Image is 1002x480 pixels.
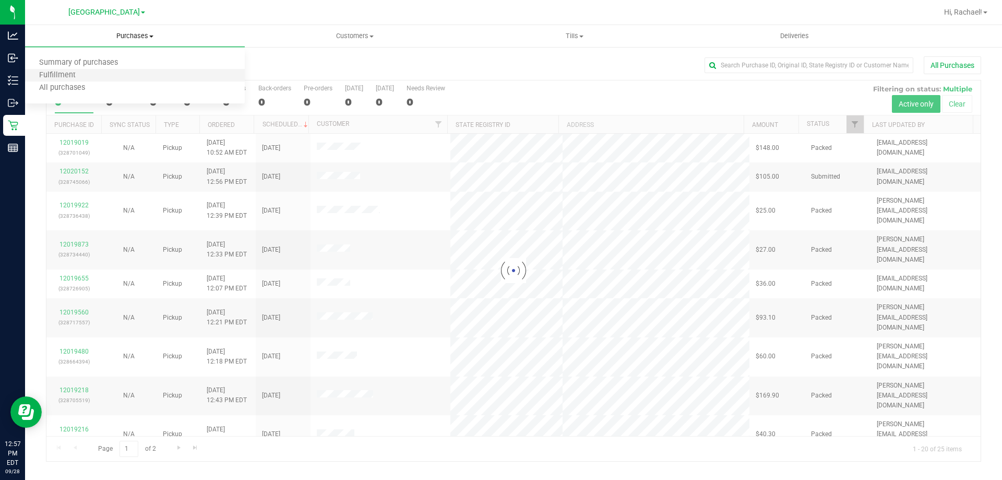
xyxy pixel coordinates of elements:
a: Deliveries [685,25,904,47]
inline-svg: Retail [8,120,18,131]
inline-svg: Analytics [8,30,18,41]
inline-svg: Outbound [8,98,18,108]
inline-svg: Reports [8,143,18,153]
span: Purchases [25,31,245,41]
span: Summary of purchases [25,58,132,67]
a: Purchases Summary of purchases Fulfillment All purchases [25,25,245,47]
span: Customers [245,31,464,41]
button: All Purchases [924,56,981,74]
span: Tills [465,31,684,41]
inline-svg: Inventory [8,75,18,86]
inline-svg: Inbound [8,53,18,63]
p: 12:57 PM EDT [5,439,20,467]
a: Customers [245,25,464,47]
span: Fulfillment [25,71,90,80]
a: Tills [464,25,684,47]
span: Hi, Rachael! [944,8,982,16]
iframe: Resource center [10,396,42,428]
input: Search Purchase ID, Original ID, State Registry ID or Customer Name... [705,57,913,73]
p: 09/28 [5,467,20,475]
span: All purchases [25,84,99,92]
span: [GEOGRAPHIC_DATA] [68,8,140,17]
span: Deliveries [766,31,823,41]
